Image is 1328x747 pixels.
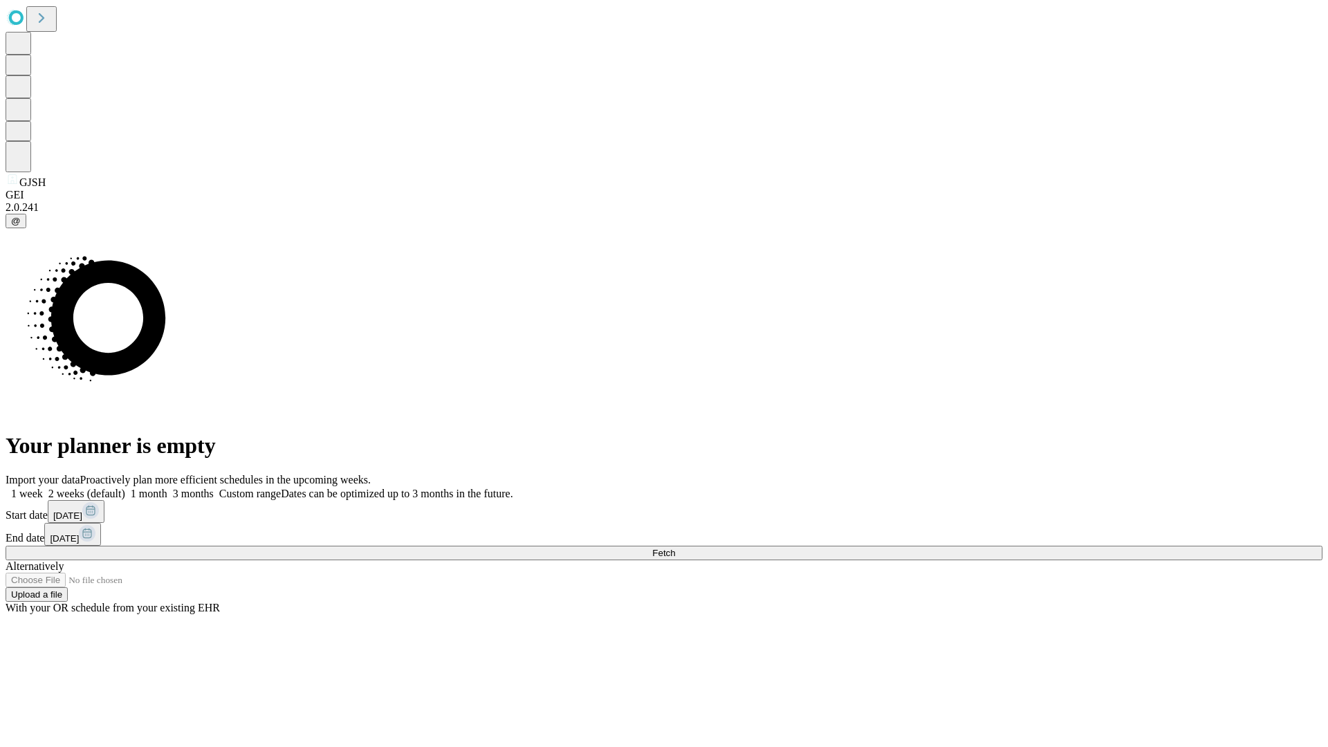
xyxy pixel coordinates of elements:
button: Fetch [6,546,1322,560]
button: Upload a file [6,587,68,602]
div: Start date [6,500,1322,523]
span: With your OR schedule from your existing EHR [6,602,220,614]
span: [DATE] [53,510,82,521]
h1: Your planner is empty [6,433,1322,459]
button: @ [6,214,26,228]
div: 2.0.241 [6,201,1322,214]
span: Dates can be optimized up to 3 months in the future. [281,488,513,499]
div: GEI [6,189,1322,201]
span: Alternatively [6,560,64,572]
span: Custom range [219,488,281,499]
button: [DATE] [48,500,104,523]
span: 2 weeks (default) [48,488,125,499]
span: Fetch [652,548,675,558]
span: @ [11,216,21,226]
span: 1 month [131,488,167,499]
span: 3 months [173,488,214,499]
span: Proactively plan more efficient schedules in the upcoming weeks. [80,474,371,486]
span: [DATE] [50,533,79,544]
div: End date [6,523,1322,546]
span: Import your data [6,474,80,486]
span: GJSH [19,176,46,188]
span: 1 week [11,488,43,499]
button: [DATE] [44,523,101,546]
